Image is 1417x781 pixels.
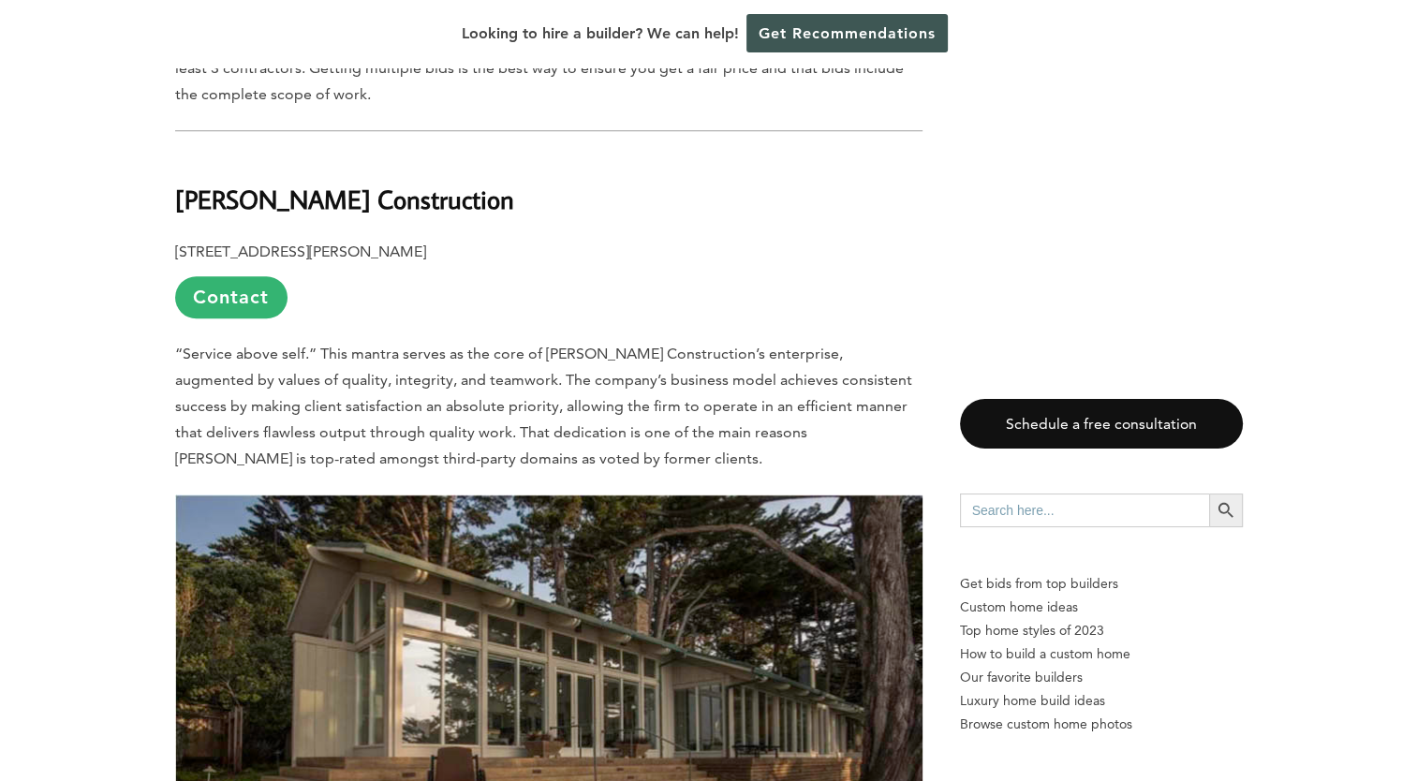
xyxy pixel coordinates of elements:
[960,494,1209,527] input: Search here...
[1216,500,1236,521] svg: Search
[960,713,1243,736] a: Browse custom home photos
[746,14,948,52] a: Get Recommendations
[960,689,1243,713] a: Luxury home build ideas
[960,666,1243,689] a: Our favorite builders
[960,572,1243,596] p: Get bids from top builders
[175,276,288,318] a: Contact
[175,345,912,467] span: “Service above self.” This mantra serves as the core of [PERSON_NAME] Construction’s enterprise, ...
[175,243,426,260] b: [STREET_ADDRESS][PERSON_NAME]
[960,619,1243,642] a: Top home styles of 2023
[960,596,1243,619] a: Custom home ideas
[960,399,1243,449] a: Schedule a free consultation
[175,183,514,215] b: [PERSON_NAME] Construction
[960,642,1243,666] a: How to build a custom home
